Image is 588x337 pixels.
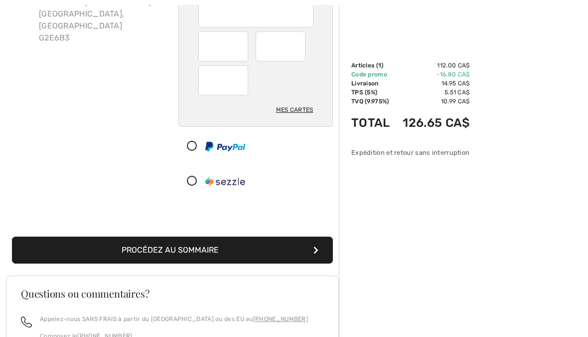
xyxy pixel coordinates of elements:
[351,61,395,70] td: Articles ( )
[351,106,395,140] td: Total
[206,35,242,58] iframe: Secure Credit Card Frame - Expiration Month
[378,62,381,69] span: 1
[395,79,469,88] td: 14.95 CA$
[12,237,333,264] button: Procédez au sommaire
[21,289,324,299] h3: Questions ou commentaires?
[205,142,245,151] img: PayPal
[395,97,469,106] td: 10.99 CA$
[206,1,307,24] iframe: Secure Credit Card Frame - Credit Card Number
[276,101,313,118] div: Mes cartes
[395,70,469,79] td: -16.80 CA$
[351,97,395,106] td: TVQ (9.975%)
[205,177,245,187] img: Sezzle
[351,88,395,97] td: TPS (5%)
[395,61,469,70] td: 112.00 CA$
[351,148,469,157] div: Expédition et retour sans interruption
[253,316,308,323] a: [PHONE_NUMBER]
[21,317,32,328] img: call
[351,70,395,79] td: Code promo
[395,106,469,140] td: 126.65 CA$
[264,35,299,58] iframe: Secure Credit Card Frame - Expiration Year
[395,88,469,97] td: 5.51 CA$
[206,69,242,92] iframe: Secure Credit Card Frame - CVV
[351,79,395,88] td: Livraison
[40,315,308,324] p: Appelez-nous SANS FRAIS à partir du [GEOGRAPHIC_DATA] ou des EU au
